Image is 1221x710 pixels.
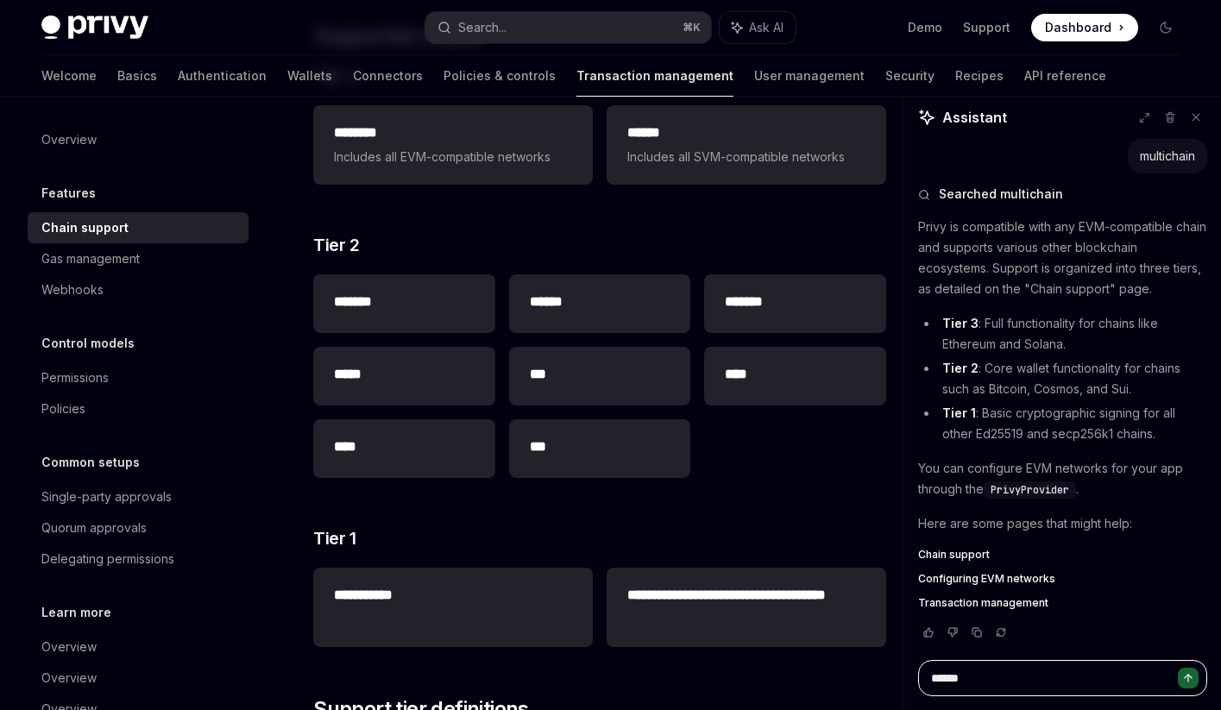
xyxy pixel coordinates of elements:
div: multichain [1140,148,1195,165]
strong: Tier 3 [942,316,979,330]
strong: Tier 1 [942,405,976,420]
button: Searched multichain [918,185,1207,203]
button: Send message [1178,668,1199,688]
span: Chain support [918,548,990,562]
h5: Control models [41,333,135,354]
span: Includes all SVM-compatible networks [627,147,865,167]
div: Overview [41,668,97,688]
a: Authentication [178,55,267,97]
span: PrivyProvider [991,483,1069,497]
a: Overview [28,663,249,694]
a: Recipes [955,55,1004,97]
a: Single-party approvals [28,481,249,512]
a: Welcome [41,55,97,97]
span: Configuring EVM networks [918,572,1055,586]
span: Tier 1 [313,526,356,550]
a: User management [754,55,865,97]
a: Support [963,19,1010,36]
p: Here are some pages that might help: [918,513,1207,534]
a: Delegating permissions [28,543,249,575]
a: **** *Includes all SVM-compatible networks [607,105,886,185]
a: Gas management [28,243,249,274]
button: Search...⌘K [425,12,711,43]
button: Ask AI [720,12,796,43]
img: dark logo [41,16,148,40]
a: Policies & controls [444,55,556,97]
a: Permissions [28,362,249,393]
span: Searched multichain [939,185,1063,203]
a: Chain support [28,212,249,243]
a: Quorum approvals [28,512,249,543]
a: Overview [28,124,249,155]
div: Webhooks [41,280,104,300]
div: Overview [41,637,97,657]
h5: Features [41,183,96,204]
li: : Basic cryptographic signing for all other Ed25519 and secp256k1 chains. [918,403,1207,444]
p: Privy is compatible with any EVM-compatible chain and supports various other blockchain ecosystem... [918,217,1207,299]
div: Overview [41,129,97,150]
span: Transaction management [918,596,1048,610]
div: Search... [458,17,507,38]
a: Connectors [353,55,423,97]
a: Transaction management [918,596,1207,610]
div: Permissions [41,368,109,388]
h5: Learn more [41,602,111,623]
p: You can configure EVM networks for your app through the . [918,458,1207,500]
a: Chain support [918,548,1207,562]
a: **** ***Includes all EVM-compatible networks [313,105,593,185]
a: Overview [28,631,249,663]
a: API reference [1024,55,1106,97]
a: Wallets [287,55,332,97]
a: Webhooks [28,274,249,305]
div: Chain support [41,217,129,238]
li: : Core wallet functionality for chains such as Bitcoin, Cosmos, and Sui. [918,358,1207,399]
span: Assistant [942,107,1007,128]
div: Quorum approvals [41,518,147,538]
span: ⌘ K [683,21,701,35]
strong: Tier 2 [942,361,979,375]
span: Includes all EVM-compatible networks [334,147,572,167]
div: Delegating permissions [41,549,174,569]
a: Configuring EVM networks [918,572,1207,586]
div: Gas management [41,248,140,269]
li: : Full functionality for chains like Ethereum and Solana. [918,313,1207,355]
span: Ask AI [749,19,784,36]
a: Policies [28,393,249,424]
span: Dashboard [1045,19,1111,36]
a: Transaction management [576,55,733,97]
a: Security [885,55,935,97]
span: Tier 2 [313,233,359,257]
button: Toggle dark mode [1152,14,1180,41]
h5: Common setups [41,452,140,473]
div: Policies [41,399,85,419]
a: Demo [908,19,942,36]
div: Single-party approvals [41,487,172,507]
a: Dashboard [1031,14,1138,41]
a: Basics [117,55,157,97]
